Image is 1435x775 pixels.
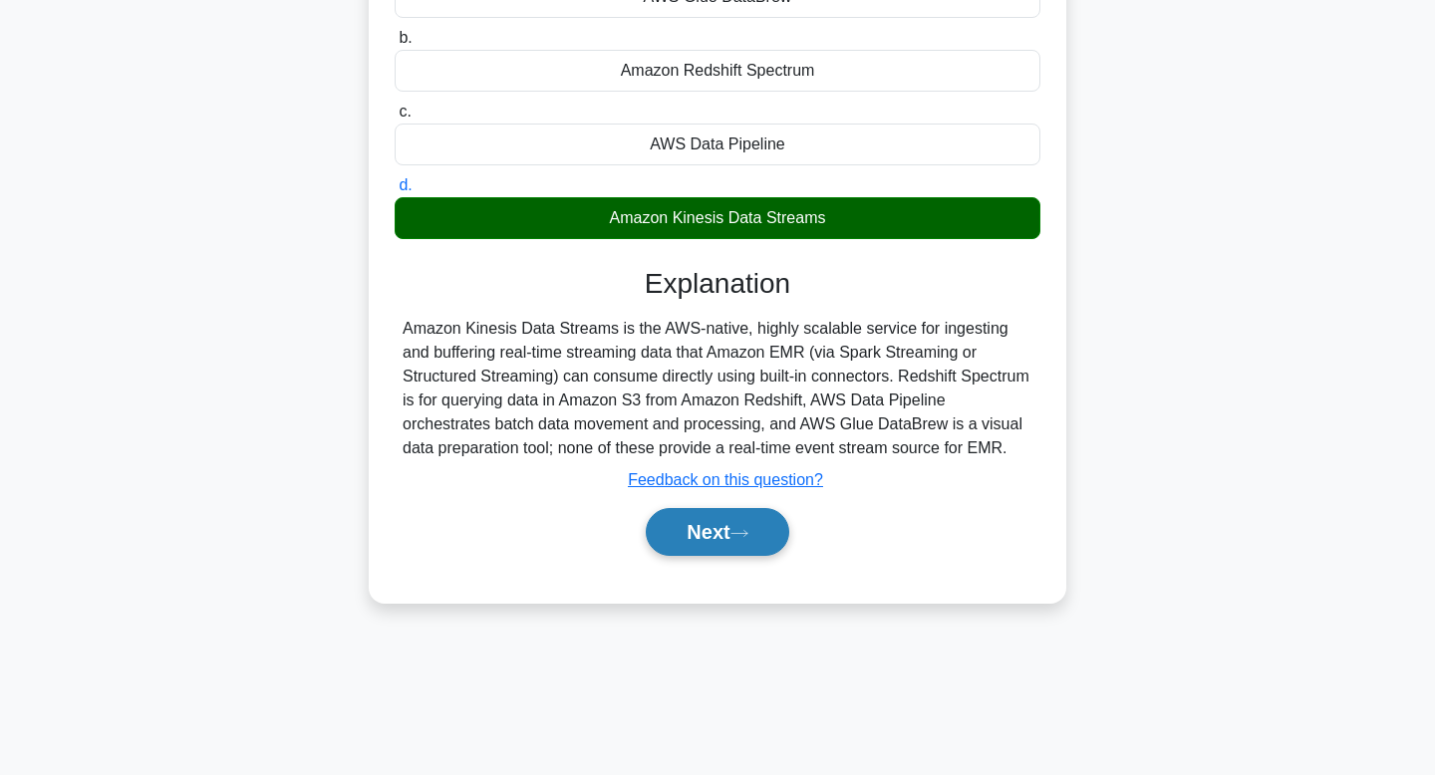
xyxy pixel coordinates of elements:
div: AWS Data Pipeline [395,124,1040,165]
div: Amazon Kinesis Data Streams [395,197,1040,239]
span: c. [399,103,411,120]
a: Feedback on this question? [628,471,823,488]
span: b. [399,29,412,46]
span: d. [399,176,412,193]
h3: Explanation [407,267,1028,301]
div: Amazon Redshift Spectrum [395,50,1040,92]
div: Amazon Kinesis Data Streams is the AWS-native, highly scalable service for ingesting and bufferin... [403,317,1032,460]
button: Next [646,508,788,556]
